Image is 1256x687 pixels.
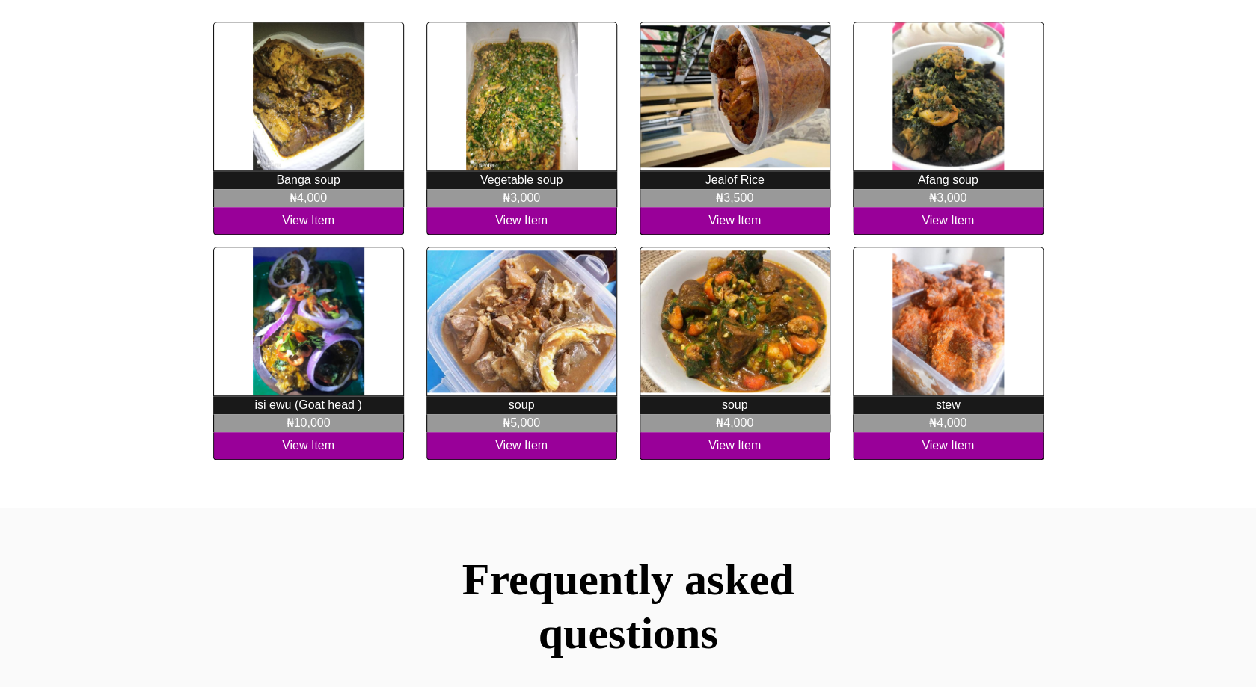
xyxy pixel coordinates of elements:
p: Banga soup [213,171,404,189]
a: View Item [426,432,617,460]
h2: Frequently asked questions [56,552,1200,660]
p: soup [640,396,830,414]
p: ₦4,000 [640,414,830,432]
a: View Item [213,432,404,460]
a: View Item [426,207,617,235]
p: isi ewu (Goat head ) [213,396,404,414]
p: ₦10,000 [213,414,404,432]
p: Jealof Rice [640,171,830,189]
a: View Item [853,432,1044,460]
a: View Item [640,432,830,460]
p: ₦3,000 [426,189,617,207]
a: View Item [640,207,830,235]
a: View Item [213,207,404,235]
p: Afang soup [853,171,1044,189]
p: ₦5,000 [426,414,617,432]
p: stew [853,396,1044,414]
p: ₦3,500 [640,189,830,207]
p: Vegetable soup [426,171,617,189]
a: View Item [853,207,1044,235]
p: ₦3,000 [853,189,1044,207]
p: soup [426,396,617,414]
p: ₦4,000 [853,414,1044,432]
p: ₦4,000 [213,189,404,207]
